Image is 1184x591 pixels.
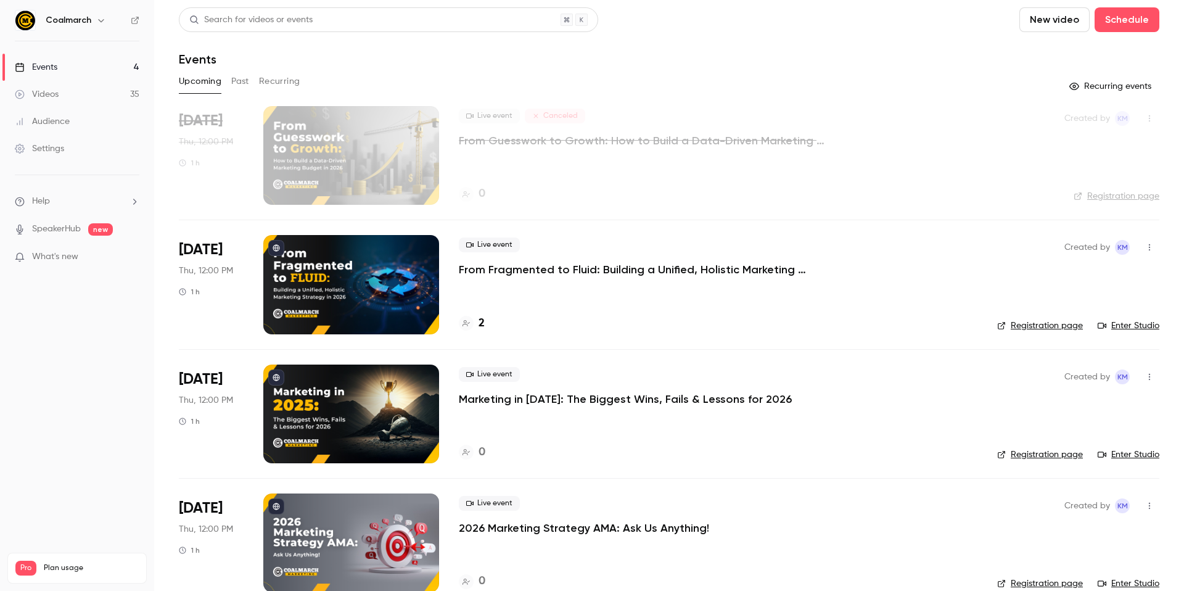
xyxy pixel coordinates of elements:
span: Katie McCaskill [1115,498,1130,513]
a: 2 [459,315,485,332]
h6: Coalmarch [46,14,91,27]
span: Katie McCaskill [1115,370,1130,384]
a: 0 [459,444,485,461]
span: KM [1117,498,1128,513]
a: 2026 Marketing Strategy AMA: Ask Us Anything! [459,521,709,535]
span: Live event [459,238,520,252]
span: Plan usage [44,563,139,573]
a: Enter Studio [1098,577,1159,590]
div: Nov 13 Thu, 12:00 PM (America/New York) [179,365,244,463]
button: Upcoming [179,72,221,91]
span: Canceled [525,109,585,123]
span: Live event [459,367,520,382]
div: 1 h [179,158,200,168]
div: Oct 16 Thu, 12:00 PM (America/New York) [179,106,244,205]
li: help-dropdown-opener [15,195,139,208]
span: Created by [1064,370,1110,384]
span: Help [32,195,50,208]
span: Created by [1064,240,1110,255]
div: 1 h [179,545,200,555]
span: [DATE] [179,498,223,518]
a: 0 [459,573,485,590]
a: Enter Studio [1098,320,1159,332]
a: 0 [459,186,485,202]
span: Live event [459,109,520,123]
a: Registration page [1074,190,1159,202]
span: Katie McCaskill [1115,111,1130,126]
a: Enter Studio [1098,448,1159,461]
div: Audience [15,115,70,128]
button: New video [1019,7,1090,32]
span: Katie McCaskill [1115,240,1130,255]
span: Created by [1064,111,1110,126]
button: Recurring events [1064,76,1159,96]
a: Marketing in [DATE]: The Biggest Wins, Fails & Lessons for 2026 [459,392,792,407]
span: [DATE] [179,370,223,389]
span: KM [1117,370,1128,384]
span: Pro [15,561,36,576]
h1: Events [179,52,216,67]
a: Registration page [997,320,1083,332]
span: Created by [1064,498,1110,513]
span: new [88,223,113,236]
a: From Guesswork to Growth: How to Build a Data-Driven Marketing Budget in [DATE] [459,133,829,148]
span: Thu, 12:00 PM [179,265,233,277]
button: Schedule [1095,7,1159,32]
span: What's new [32,250,78,263]
a: Registration page [997,448,1083,461]
span: [DATE] [179,240,223,260]
div: Events [15,61,57,73]
span: KM [1117,240,1128,255]
span: [DATE] [179,111,223,131]
div: Search for videos or events [189,14,313,27]
img: Coalmarch [15,10,35,30]
h4: 0 [479,444,485,461]
a: Registration page [997,577,1083,590]
h4: 2 [479,315,485,332]
div: 1 h [179,287,200,297]
div: Settings [15,143,64,155]
div: 1 h [179,416,200,426]
h4: 0 [479,186,485,202]
span: KM [1117,111,1128,126]
button: Recurring [259,72,300,91]
div: Videos [15,88,59,101]
h4: 0 [479,573,485,590]
a: From Fragmented to Fluid: Building a Unified, Holistic Marketing Strategy in [DATE] [459,262,829,277]
span: Thu, 12:00 PM [179,136,233,148]
span: Thu, 12:00 PM [179,394,233,407]
span: Live event [459,496,520,511]
iframe: Noticeable Trigger [125,252,139,263]
span: Thu, 12:00 PM [179,523,233,535]
a: SpeakerHub [32,223,81,236]
button: Past [231,72,249,91]
div: Oct 30 Thu, 12:00 PM (America/New York) [179,235,244,334]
